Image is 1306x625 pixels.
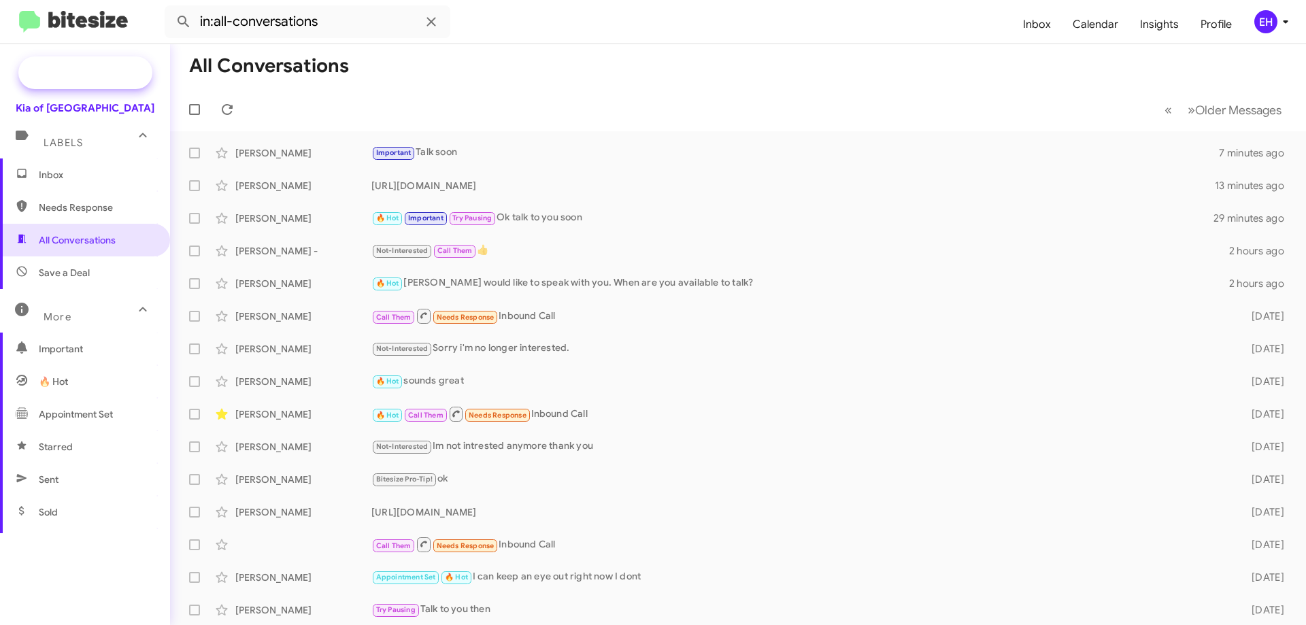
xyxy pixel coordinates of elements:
[376,605,416,614] span: Try Pausing
[371,373,1230,389] div: sounds great
[452,214,492,222] span: Try Pausing
[1230,342,1295,356] div: [DATE]
[1190,5,1243,44] a: Profile
[1230,309,1295,323] div: [DATE]
[437,541,495,550] span: Needs Response
[1230,571,1295,584] div: [DATE]
[469,411,526,420] span: Needs Response
[1230,473,1295,486] div: [DATE]
[371,275,1229,291] div: [PERSON_NAME] would like to speak with you. When are you available to talk?
[445,573,468,581] span: 🔥 Hot
[371,505,1230,519] div: [URL][DOMAIN_NAME]
[1219,146,1295,160] div: 7 minutes ago
[371,341,1230,356] div: Sorry i'm no longer interested.
[376,344,429,353] span: Not-Interested
[1165,101,1172,118] span: «
[1157,96,1290,124] nav: Page navigation example
[189,55,349,77] h1: All Conversations
[371,179,1215,192] div: [URL][DOMAIN_NAME]
[1215,179,1295,192] div: 13 minutes ago
[1012,5,1062,44] a: Inbox
[1179,96,1290,124] button: Next
[1229,277,1295,290] div: 2 hours ago
[371,145,1219,161] div: Talk soon
[1062,5,1129,44] a: Calendar
[371,536,1230,553] div: Inbound Call
[1195,103,1282,118] span: Older Messages
[376,313,412,322] span: Call Them
[1230,440,1295,454] div: [DATE]
[437,313,495,322] span: Needs Response
[408,214,443,222] span: Important
[376,573,436,581] span: Appointment Set
[376,475,433,484] span: Bitesize Pro-Tip!
[376,214,399,222] span: 🔥 Hot
[18,56,152,89] a: Special Campaign
[376,279,399,288] span: 🔥 Hot
[1243,10,1291,33] button: EH
[1229,244,1295,258] div: 2 hours ago
[1254,10,1277,33] div: EH
[376,411,399,420] span: 🔥 Hot
[1230,505,1295,519] div: [DATE]
[376,541,412,550] span: Call Them
[1156,96,1180,124] button: Previous
[408,411,443,420] span: Call Them
[376,246,429,255] span: Not-Interested
[1188,101,1195,118] span: »
[59,66,141,80] span: Special Campaign
[1230,375,1295,388] div: [DATE]
[376,148,412,157] span: Important
[371,569,1230,585] div: I can keep an eye out right now I dont
[371,405,1230,422] div: Inbound Call
[165,5,450,38] input: Search
[371,210,1213,226] div: Ok talk to you soon
[1129,5,1190,44] a: Insights
[371,439,1230,454] div: Im not intrested anymore thank you
[1230,407,1295,421] div: [DATE]
[1230,538,1295,552] div: [DATE]
[371,602,1230,618] div: Talk to you then
[376,442,429,451] span: Not-Interested
[376,377,399,386] span: 🔥 Hot
[1230,603,1295,617] div: [DATE]
[371,243,1229,258] div: 👍
[437,246,473,255] span: Call Them
[371,471,1230,487] div: ok
[1213,212,1295,225] div: 29 minutes ago
[371,307,1230,324] div: Inbound Call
